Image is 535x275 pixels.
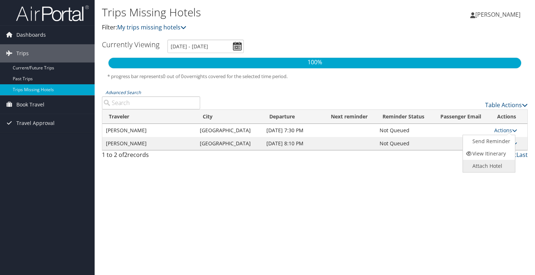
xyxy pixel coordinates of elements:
[102,23,386,32] p: Filter:
[491,110,527,124] th: Actions
[108,58,521,67] p: 100%
[475,11,520,19] span: [PERSON_NAME]
[163,73,184,80] span: 0 out of 0
[124,151,127,159] span: 2
[376,124,434,137] td: Not Queued
[463,135,513,147] a: Send Reminder
[376,137,434,150] td: Not Queued
[470,4,528,25] a: [PERSON_NAME]
[196,124,263,137] td: [GEOGRAPHIC_DATA]
[106,89,141,96] a: Advanced Search
[196,137,263,150] td: [GEOGRAPHIC_DATA]
[102,137,196,150] td: [PERSON_NAME]
[485,101,528,109] a: Table Actions
[263,124,324,137] td: [DATE] 7:30 PM
[516,151,528,159] a: Last
[16,5,89,22] img: airportal-logo.png
[463,160,513,172] a: Attach Hotel
[167,40,244,53] input: [DATE] - [DATE]
[117,23,186,31] a: My trips missing hotels
[376,110,434,124] th: Reminder Status
[102,96,200,109] input: Advanced Search
[263,137,324,150] td: [DATE] 8:10 PM
[102,40,159,49] h3: Currently Viewing
[263,110,324,124] th: Departure: activate to sort column descending
[16,96,44,114] span: Book Travel
[494,127,517,134] a: Actions
[102,150,200,163] div: 1 to 2 of records
[16,26,46,44] span: Dashboards
[324,110,376,124] th: Next reminder
[196,110,263,124] th: City: activate to sort column ascending
[16,44,29,62] span: Trips
[102,124,196,137] td: [PERSON_NAME]
[102,5,386,20] h1: Trips Missing Hotels
[434,110,491,124] th: Passenger Email: activate to sort column ascending
[102,110,196,124] th: Traveler: activate to sort column ascending
[16,114,55,132] span: Travel Approval
[107,73,522,80] h5: * progress bar represents overnights covered for the selected time period.
[463,147,513,160] a: View Itinerary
